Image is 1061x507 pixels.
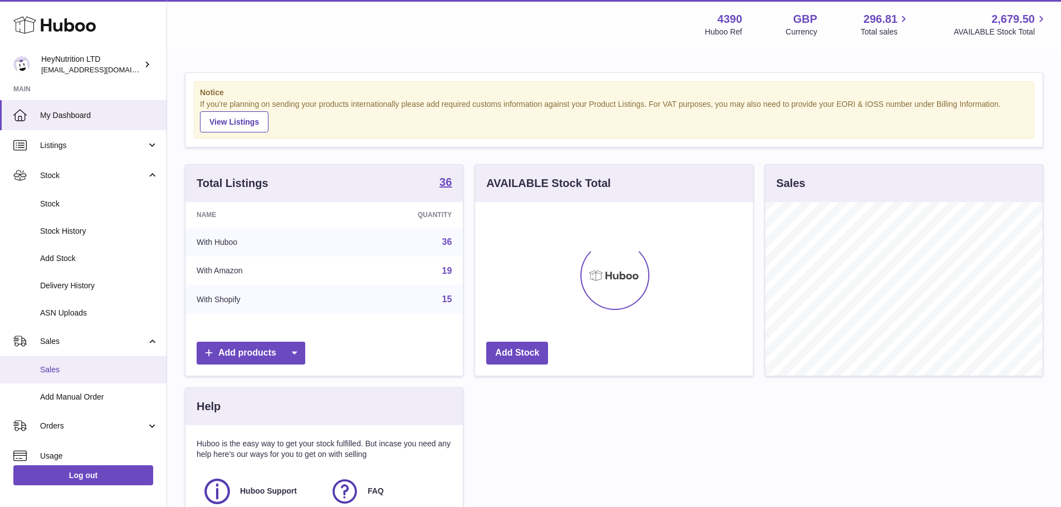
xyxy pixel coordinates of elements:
[40,421,146,431] span: Orders
[185,202,338,228] th: Name
[793,12,817,27] strong: GBP
[197,342,305,365] a: Add products
[330,476,446,506] a: FAQ
[200,111,268,132] a: View Listings
[40,280,158,291] span: Delivery History
[40,253,158,264] span: Add Stock
[40,308,158,318] span: ASN Uploads
[486,342,548,365] a: Add Stock
[442,294,452,304] a: 15
[185,228,338,257] td: With Huboo
[776,176,805,191] h3: Sales
[442,237,452,247] a: 36
[991,12,1035,27] span: 2,679.50
[200,87,1028,98] strong: Notice
[705,27,742,37] div: Huboo Ref
[41,54,141,75] div: HeyNutrition LTD
[338,202,463,228] th: Quantity
[200,99,1028,132] div: If you're planning on sending your products internationally please add required customs informati...
[40,199,158,209] span: Stock
[954,27,1048,37] span: AVAILABLE Stock Total
[368,486,384,496] span: FAQ
[717,12,742,27] strong: 4390
[41,65,164,74] span: [EMAIL_ADDRESS][DOMAIN_NAME]
[40,140,146,151] span: Listings
[439,176,452,190] a: 36
[185,285,338,314] td: With Shopify
[197,439,452,460] p: Huboo is the easy way to get your stock fulfilled. But incase you need any help here's our ways f...
[40,226,158,237] span: Stock History
[40,110,158,121] span: My Dashboard
[240,486,297,496] span: Huboo Support
[197,399,221,414] h3: Help
[185,257,338,286] td: With Amazon
[13,465,153,485] a: Log out
[40,170,146,181] span: Stock
[40,336,146,347] span: Sales
[860,27,910,37] span: Total sales
[954,12,1048,37] a: 2,679.50 AVAILABLE Stock Total
[786,27,818,37] div: Currency
[863,12,897,27] span: 296.81
[40,451,158,461] span: Usage
[442,266,452,275] a: 19
[13,56,30,73] img: internalAdmin-4390@internal.huboo.com
[439,176,452,188] strong: 36
[860,12,910,37] a: 296.81 Total sales
[40,365,158,375] span: Sales
[486,176,610,191] h3: AVAILABLE Stock Total
[197,176,268,191] h3: Total Listings
[40,392,158,402] span: Add Manual Order
[202,476,319,506] a: Huboo Support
